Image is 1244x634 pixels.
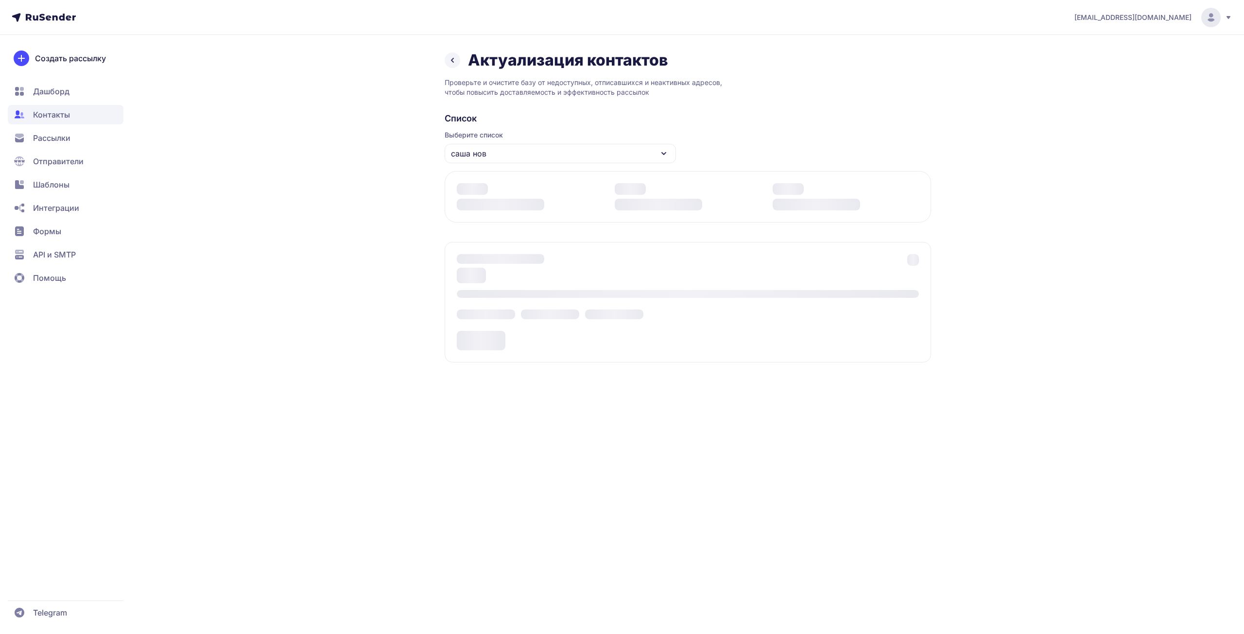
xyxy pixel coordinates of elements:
[33,249,76,260] span: API и SMTP
[33,225,61,237] span: Формы
[33,155,84,167] span: Отправители
[445,130,676,140] span: Выберите список
[33,86,69,97] span: Дашборд
[1074,13,1192,22] span: [EMAIL_ADDRESS][DOMAIN_NAME]
[8,603,123,622] a: Telegram
[33,179,69,190] span: Шаблоны
[451,148,486,159] span: саша нов
[468,51,668,70] h1: Актуализация контактов
[445,113,931,124] h2: Список
[33,607,67,618] span: Telegram
[33,202,79,214] span: Интеграции
[33,132,70,144] span: Рассылки
[35,52,106,64] span: Создать рассылку
[445,78,931,97] p: Проверьте и очистите базу от недоступных, отписавшихся и неактивных адресов, чтобы повысить доста...
[33,272,66,284] span: Помощь
[33,109,70,120] span: Контакты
